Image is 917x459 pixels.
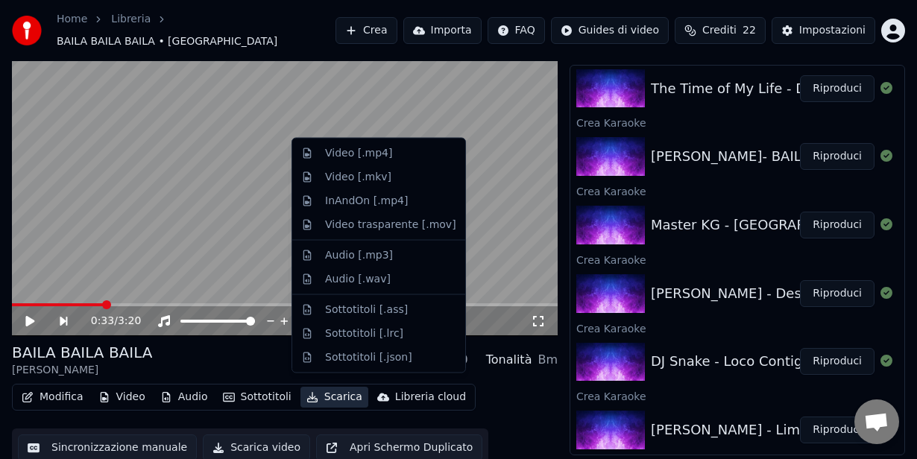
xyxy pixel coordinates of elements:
div: [PERSON_NAME] - Limbo [651,420,816,440]
div: Sottotitoli [.ass] [325,302,408,317]
button: Importa [403,17,482,44]
button: Riproduci [800,280,875,307]
div: Tonalità [486,351,532,369]
a: Libreria [111,12,151,27]
button: Impostazioni [772,17,875,44]
div: Libreria cloud [395,390,466,405]
button: Crediti22 [675,17,766,44]
button: Riproduci [800,143,875,170]
div: Crea Karaoke [570,182,904,200]
div: DJ Snake - Loco Contigo [651,351,810,372]
div: Sottotitoli [.json] [325,349,412,364]
div: Crea Karaoke [570,387,904,405]
div: The Time of My Life - Dirty Dancing [651,78,888,99]
div: [PERSON_NAME] [12,363,152,378]
span: 0:33 [91,314,114,329]
div: [PERSON_NAME] - Despacito [651,283,842,304]
div: Aprire la chat [854,399,899,444]
div: Video [.mkv] [325,169,391,184]
span: BAILA BAILA BAILA • [GEOGRAPHIC_DATA] [57,34,277,49]
nav: breadcrumb [57,12,335,49]
span: 22 [743,23,756,38]
button: Scarica [300,387,368,408]
div: Crea Karaoke [570,113,904,131]
button: Audio [154,387,214,408]
div: Audio [.mp3] [325,247,393,262]
button: Video [92,387,151,408]
button: Riproduci [800,348,875,375]
div: [PERSON_NAME]- BAILA BAILA BAILA [651,146,898,167]
button: Crea [335,17,397,44]
div: Impostazioni [799,23,866,38]
button: Sottotitoli [217,387,297,408]
div: InAndOn [.mp4] [325,193,409,208]
div: Master KG - [GEOGRAPHIC_DATA] [651,215,875,235]
div: Audio [.wav] [325,271,391,286]
div: Crea Karaoke [570,250,904,268]
span: Crediti [702,23,737,38]
div: Bm [538,351,558,369]
div: Video [.mp4] [325,146,392,161]
div: Video trasparente [.mov] [325,217,456,232]
div: Sottotitoli [.lrc] [325,326,403,341]
div: / [91,314,127,329]
div: Crea Karaoke [570,319,904,337]
button: Modifica [16,387,89,408]
div: BAILA BAILA BAILA [12,342,152,363]
img: youka [12,16,42,45]
button: Riproduci [800,75,875,102]
span: 3:20 [118,314,141,329]
a: Home [57,12,87,27]
button: Guides di video [551,17,669,44]
button: Riproduci [800,212,875,238]
button: FAQ [488,17,545,44]
button: Riproduci [800,417,875,443]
